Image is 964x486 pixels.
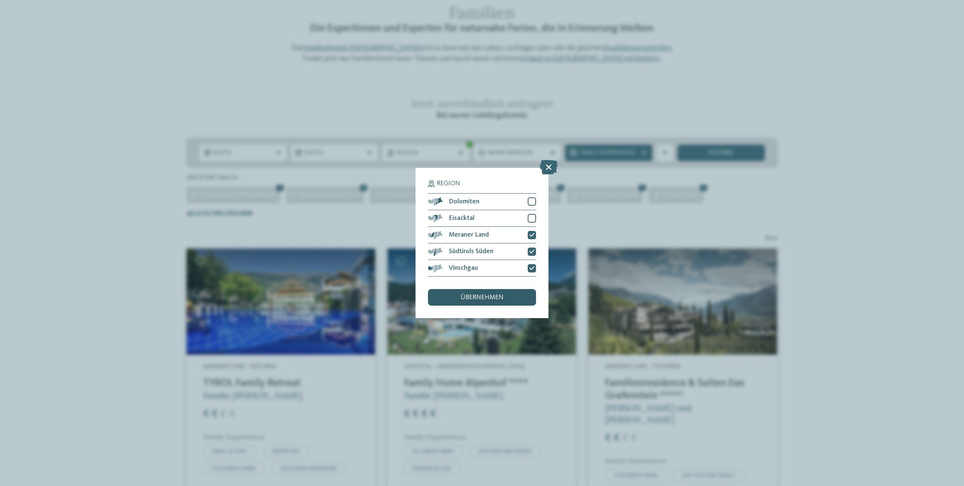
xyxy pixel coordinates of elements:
[449,198,479,205] span: Dolomiten
[449,265,478,272] span: Vinschgau
[449,215,474,222] span: Eisacktal
[437,180,460,187] span: Region
[449,232,489,238] span: Meraner Land
[449,248,493,255] span: Südtirols Süden
[460,294,504,301] span: übernehmen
